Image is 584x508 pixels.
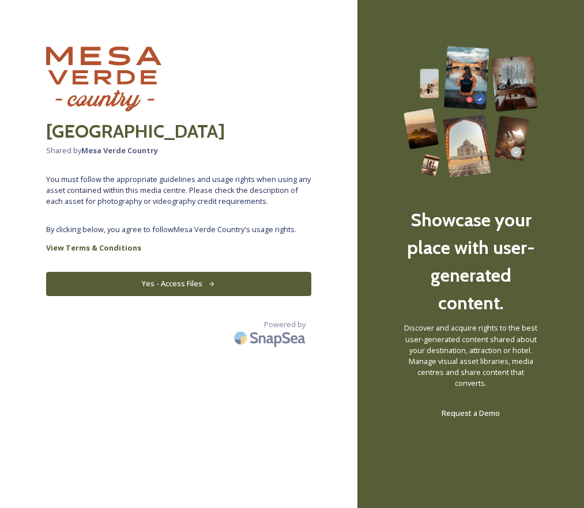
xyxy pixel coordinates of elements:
[46,241,311,255] a: View Terms & Conditions
[442,408,500,418] span: Request a Demo
[404,323,538,389] span: Discover and acquire rights to the best user-generated content shared about your destination, att...
[442,406,500,420] a: Request a Demo
[46,224,311,235] span: By clicking below, you agree to follow Mesa Verde Country 's usage rights.
[231,324,311,351] img: SnapSea Logo
[46,46,161,112] img: download.png
[46,272,311,295] button: Yes - Access Files
[81,145,158,156] strong: Mesa Verde Country
[404,206,538,317] h2: Showcase your place with user-generated content.
[404,46,538,177] img: 63b42ca75bacad526042e722_Group%20154-p-800.png
[46,117,311,145] h2: [GEOGRAPHIC_DATA]
[46,174,311,207] span: You must follow the appropriate guidelines and usage rights when using any asset contained within...
[46,242,141,253] strong: View Terms & Conditions
[46,145,311,156] span: Shared by
[264,319,306,330] span: Powered by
